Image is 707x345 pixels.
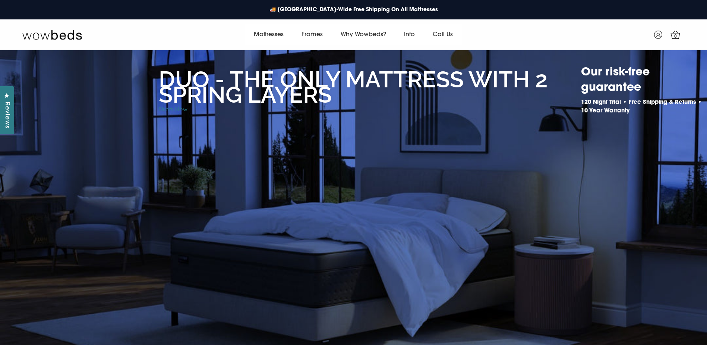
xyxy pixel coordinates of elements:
img: Wow Beds Logo [22,29,82,40]
span: Reviews [2,102,12,128]
a: Call Us [424,24,462,45]
a: 0 [666,25,685,44]
a: Mattresses [245,24,293,45]
a: Info [395,24,424,45]
a: 🚚 [GEOGRAPHIC_DATA]-Wide Free Shipping On All Mattresses [266,2,442,18]
a: Why Wowbeds? [332,24,395,45]
span: 0 [672,33,679,40]
h2: Duo - the only mattress with 2 spring layers [159,72,577,102]
a: Shop Now [159,107,188,113]
a: Frames [293,24,332,45]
